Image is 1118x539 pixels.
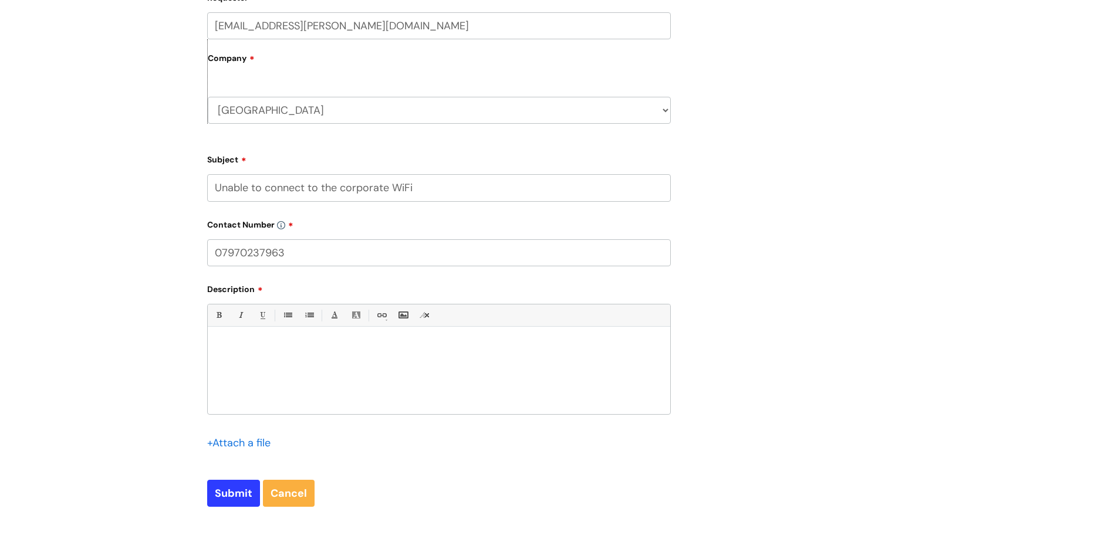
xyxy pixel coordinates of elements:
input: Email [207,12,671,39]
a: Link [374,308,389,323]
label: Description [207,280,671,294]
span: + [207,436,212,450]
a: • Unordered List (Ctrl-Shift-7) [280,308,295,323]
img: info-icon.svg [277,221,285,229]
a: Italic (Ctrl-I) [233,308,248,323]
a: Cancel [263,480,315,507]
a: Font Color [327,308,342,323]
a: Bold (Ctrl-B) [211,308,226,323]
a: Insert Image... [396,308,410,323]
label: Contact Number [207,216,671,230]
label: Subject [207,151,671,165]
a: Underline(Ctrl-U) [255,308,269,323]
input: Submit [207,480,260,507]
a: Back Color [349,308,363,323]
div: Attach a file [207,433,278,452]
a: 1. Ordered List (Ctrl-Shift-8) [302,308,316,323]
label: Company [208,49,671,76]
a: Remove formatting (Ctrl-\) [417,308,432,323]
